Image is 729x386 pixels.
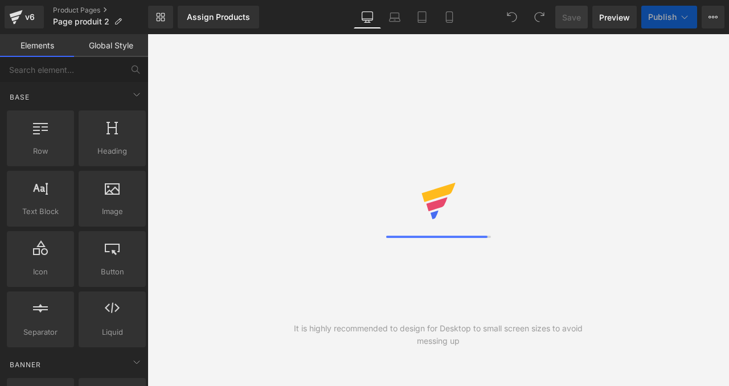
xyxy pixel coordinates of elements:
[592,6,637,28] a: Preview
[82,266,142,278] span: Button
[293,322,584,347] div: It is highly recommended to design for Desktop to small screen sizes to avoid messing up
[53,6,148,15] a: Product Pages
[641,6,697,28] button: Publish
[74,34,148,57] a: Global Style
[53,17,109,26] span: Page produit 2
[702,6,724,28] button: More
[23,10,37,24] div: v6
[82,206,142,217] span: Image
[648,13,677,22] span: Publish
[148,6,173,28] a: New Library
[354,6,381,28] a: Desktop
[5,6,44,28] a: v6
[187,13,250,22] div: Assign Products
[10,206,71,217] span: Text Block
[501,6,523,28] button: Undo
[10,326,71,338] span: Separator
[10,266,71,278] span: Icon
[408,6,436,28] a: Tablet
[82,145,142,157] span: Heading
[9,359,42,370] span: Banner
[9,92,31,102] span: Base
[436,6,463,28] a: Mobile
[528,6,551,28] button: Redo
[599,11,630,23] span: Preview
[381,6,408,28] a: Laptop
[562,11,581,23] span: Save
[10,145,71,157] span: Row
[82,326,142,338] span: Liquid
